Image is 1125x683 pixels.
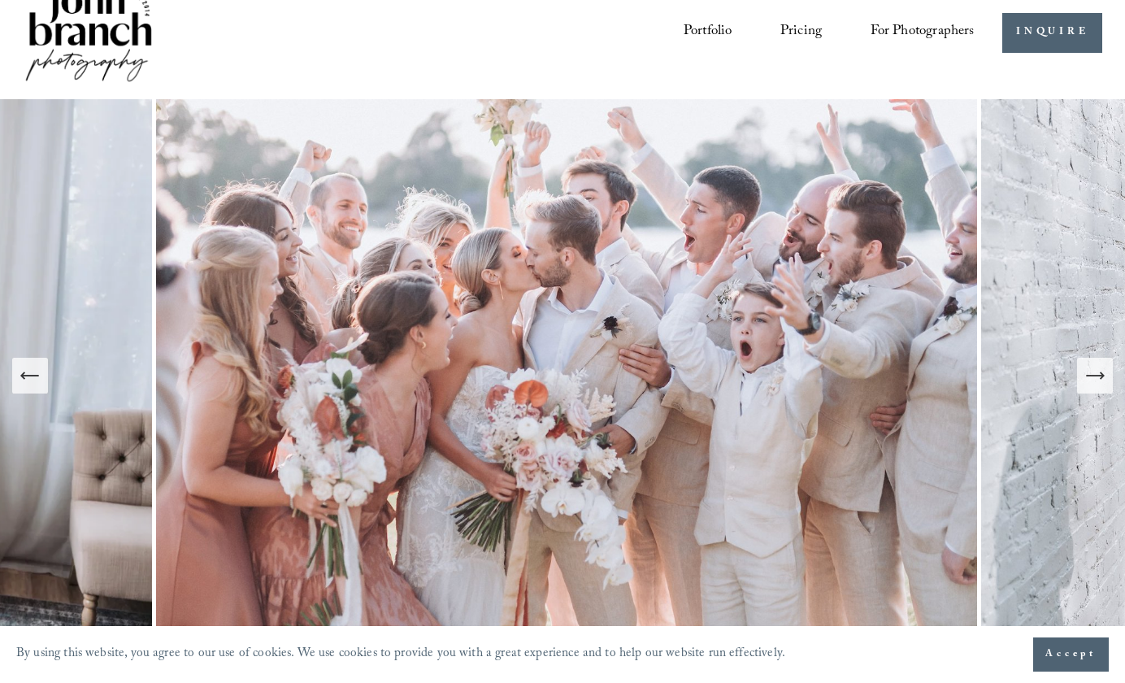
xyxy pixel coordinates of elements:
[1033,637,1109,672] button: Accept
[684,18,732,48] a: Portfolio
[1002,13,1102,53] a: INQUIRE
[1045,646,1097,663] span: Accept
[780,18,822,48] a: Pricing
[871,19,975,46] span: For Photographers
[16,642,785,668] p: By using this website, you agree to our use of cookies. We use cookies to provide you with a grea...
[1077,358,1113,394] button: Next Slide
[12,358,48,394] button: Previous Slide
[871,18,975,48] a: folder dropdown
[152,99,981,652] img: A wedding party celebrating outdoors, featuring a bride and groom kissing amidst cheering bridesm...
